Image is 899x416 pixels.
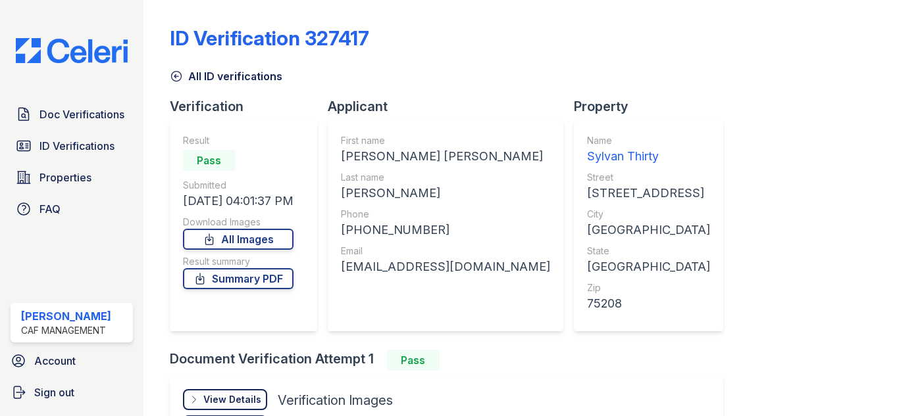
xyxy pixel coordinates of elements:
[170,350,734,371] div: Document Verification Attempt 1
[183,216,294,229] div: Download Images
[5,348,138,374] a: Account
[278,391,393,409] div: Verification Images
[183,192,294,210] div: [DATE] 04:01:37 PM
[183,150,236,171] div: Pass
[587,134,710,166] a: Name Sylvan Thirty
[587,281,710,294] div: Zip
[341,244,550,258] div: Email
[587,147,710,166] div: Sylvan Thirty
[387,350,440,371] div: Pass
[183,229,294,250] a: All Images
[5,38,138,63] img: CE_Logo_Blue-a8612792a0a2168367f1c8372b55b34899dd931a85d93a1a3d3e32e68fde9ad4.png
[574,97,734,116] div: Property
[183,134,294,147] div: Result
[34,353,76,369] span: Account
[587,244,710,258] div: State
[39,138,115,154] span: ID Verifications
[341,221,550,239] div: [PHONE_NUMBER]
[587,208,710,221] div: City
[11,164,133,191] a: Properties
[170,26,369,50] div: ID Verification 327417
[170,97,328,116] div: Verification
[21,324,111,337] div: CAF Management
[5,379,138,405] a: Sign out
[341,147,550,166] div: [PERSON_NAME] [PERSON_NAME]
[39,201,61,217] span: FAQ
[183,255,294,268] div: Result summary
[328,97,574,116] div: Applicant
[21,308,111,324] div: [PERSON_NAME]
[341,184,550,202] div: [PERSON_NAME]
[587,134,710,147] div: Name
[587,171,710,184] div: Street
[11,101,133,127] a: Doc Verifications
[341,134,550,147] div: First name
[183,179,294,192] div: Submitted
[39,170,91,185] span: Properties
[11,196,133,222] a: FAQ
[34,384,74,400] span: Sign out
[183,268,294,289] a: Summary PDF
[587,221,710,239] div: [GEOGRAPHIC_DATA]
[587,294,710,313] div: 75208
[170,68,282,84] a: All ID verifications
[587,258,710,276] div: [GEOGRAPHIC_DATA]
[39,106,124,122] span: Doc Verifications
[587,184,710,202] div: [STREET_ADDRESS]
[11,133,133,159] a: ID Verifications
[341,171,550,184] div: Last name
[203,393,261,406] div: View Details
[341,208,550,221] div: Phone
[341,258,550,276] div: [EMAIL_ADDRESS][DOMAIN_NAME]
